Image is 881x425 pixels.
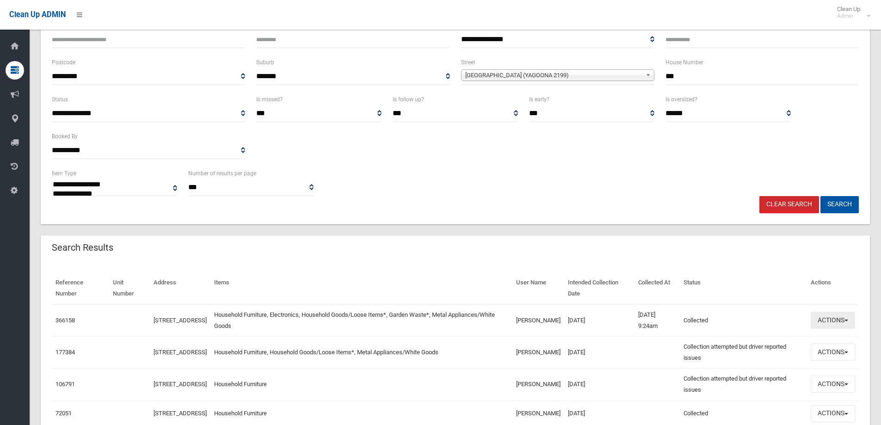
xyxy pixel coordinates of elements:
label: Number of results per page [188,168,256,179]
a: 366158 [55,317,75,324]
a: 106791 [55,381,75,388]
label: House Number [665,57,703,68]
th: Actions [807,272,859,304]
th: Status [680,272,807,304]
a: 72051 [55,410,72,417]
th: Collected At [635,272,679,304]
header: Search Results [41,239,124,257]
td: Household Furniture [210,368,512,400]
label: Street [461,57,475,68]
a: [STREET_ADDRESS] [154,349,207,356]
td: [DATE] [564,336,635,368]
label: Item Type [52,168,76,179]
label: Suburb [256,57,274,68]
label: Booked By [52,131,78,142]
a: [STREET_ADDRESS] [154,317,207,324]
button: Actions [811,312,855,329]
th: Items [210,272,512,304]
td: Collected [680,304,807,337]
td: [DATE] [564,368,635,400]
button: Search [820,196,859,213]
button: Actions [811,376,855,393]
td: [PERSON_NAME] [512,336,564,368]
a: Clear Search [759,196,819,213]
th: Unit Number [109,272,150,304]
td: Collection attempted but driver reported issues [680,336,807,368]
td: [PERSON_NAME] [512,304,564,337]
th: User Name [512,272,564,304]
th: Address [150,272,210,304]
small: Admin [837,12,860,19]
th: Intended Collection Date [564,272,635,304]
label: Postcode [52,57,75,68]
label: Is oversized? [665,94,697,105]
a: [STREET_ADDRESS] [154,410,207,417]
th: Reference Number [52,272,109,304]
td: Household Furniture, Electronics, Household Goods/Loose Items*, Garden Waste*, Metal Appliances/W... [210,304,512,337]
td: Household Furniture, Household Goods/Loose Items*, Metal Appliances/White Goods [210,336,512,368]
button: Actions [811,344,855,361]
label: Is follow up? [393,94,424,105]
a: 177384 [55,349,75,356]
label: Is early? [529,94,549,105]
label: Status [52,94,68,105]
span: Clean Up [832,6,869,19]
td: [DATE] [564,304,635,337]
td: Collection attempted but driver reported issues [680,368,807,400]
button: Actions [811,405,855,422]
span: [GEOGRAPHIC_DATA] (YAGOONA 2199) [465,70,642,81]
a: [STREET_ADDRESS] [154,381,207,388]
td: [DATE] 9:24am [635,304,679,337]
td: [PERSON_NAME] [512,368,564,400]
label: Is missed? [256,94,283,105]
span: Clean Up ADMIN [9,10,66,19]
